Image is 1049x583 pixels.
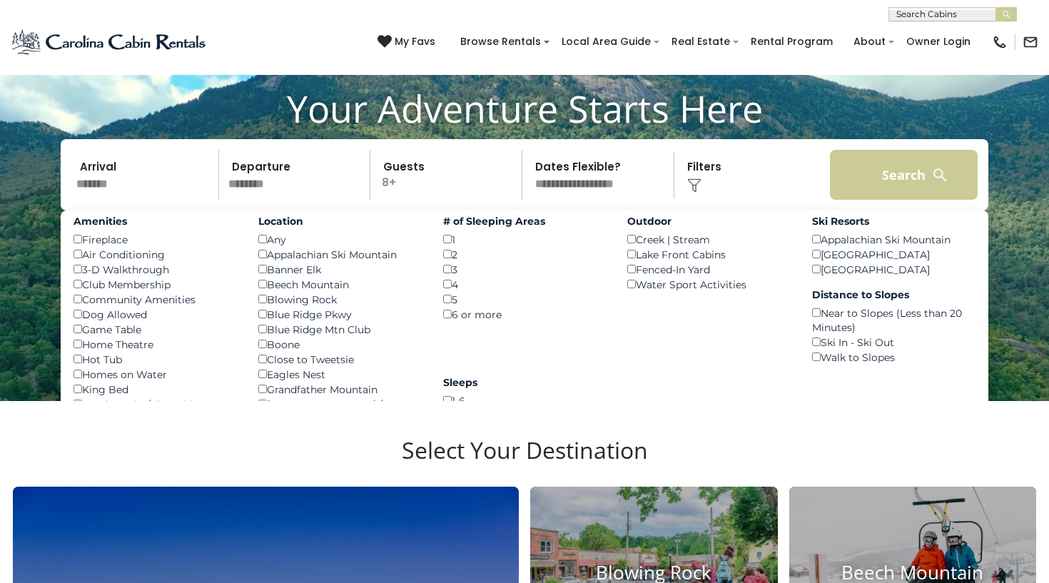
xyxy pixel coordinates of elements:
div: [GEOGRAPHIC_DATA] [812,247,975,262]
div: Ski In - Ski Out [812,335,975,350]
img: filter--v1.png [687,178,701,193]
div: Grandfather Mountain [258,382,422,397]
div: 4 [443,277,607,292]
label: # of Sleeping Areas [443,214,607,228]
div: 1-6 [443,393,607,408]
div: Homes on Water [74,367,237,382]
div: Beech Mountain [258,277,422,292]
button: Search [830,150,978,200]
a: Browse Rentals [453,31,548,53]
div: [GEOGRAPHIC_DATA] / [PERSON_NAME] [258,397,422,426]
label: Ski Resorts [812,214,975,228]
div: Club Membership [74,277,237,292]
label: Distance to Slopes [812,288,975,302]
div: Fireplace [74,232,237,247]
a: Real Estate [664,31,737,53]
div: Water Sport Activities [627,277,791,292]
div: 3-D Walkthrough [74,262,237,277]
h1: Your Adventure Starts Here [11,86,1038,131]
div: Blue Ridge Mtn Club [258,322,422,337]
div: Blowing Rock [258,292,422,307]
div: Lake Front Cabins [627,247,791,262]
div: 1 [443,232,607,247]
div: 3 [443,262,607,277]
a: Local Area Guide [554,31,658,53]
div: Banner Elk [258,262,422,277]
p: 8+ [375,150,522,200]
a: Rental Program [744,31,840,53]
div: Dog Allowed [74,307,237,322]
div: Walk to Slopes [812,350,975,365]
a: My Favs [377,34,439,50]
div: 5 [443,292,607,307]
img: Blue-2.png [11,28,208,56]
a: About [846,31,893,53]
label: Sleeps [443,375,607,390]
div: Home Theatre [74,337,237,352]
div: 2 [443,247,607,262]
div: Fenced-In Yard [627,262,791,277]
div: Game Table [74,322,237,337]
div: Appalachian Ski Mountain [812,232,975,247]
div: Appalachian Ski Mountain [258,247,422,262]
img: search-regular-white.png [931,166,949,184]
div: Blue Ridge Pkwy [258,307,422,322]
div: Boone [258,337,422,352]
div: Any [258,232,422,247]
div: Outdoor Fire/Fire Table [74,397,237,412]
img: phone-regular-black.png [992,34,1008,50]
a: Owner Login [899,31,978,53]
div: [GEOGRAPHIC_DATA] [812,262,975,277]
label: Location [258,214,422,228]
div: Close to Tweetsie [258,352,422,367]
h3: Select Your Destination [11,437,1038,487]
div: Air Conditioning [74,247,237,262]
div: Hot Tub [74,352,237,367]
div: Community Amenities [74,292,237,307]
div: King Bed [74,382,237,397]
div: 6 or more [443,307,607,322]
div: Eagles Nest [258,367,422,382]
div: Near to Slopes (Less than 20 Minutes) [812,305,975,335]
label: Outdoor [627,214,791,228]
img: mail-regular-black.png [1023,34,1038,50]
label: Amenities [74,214,237,228]
span: My Favs [395,34,435,49]
div: Creek | Stream [627,232,791,247]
